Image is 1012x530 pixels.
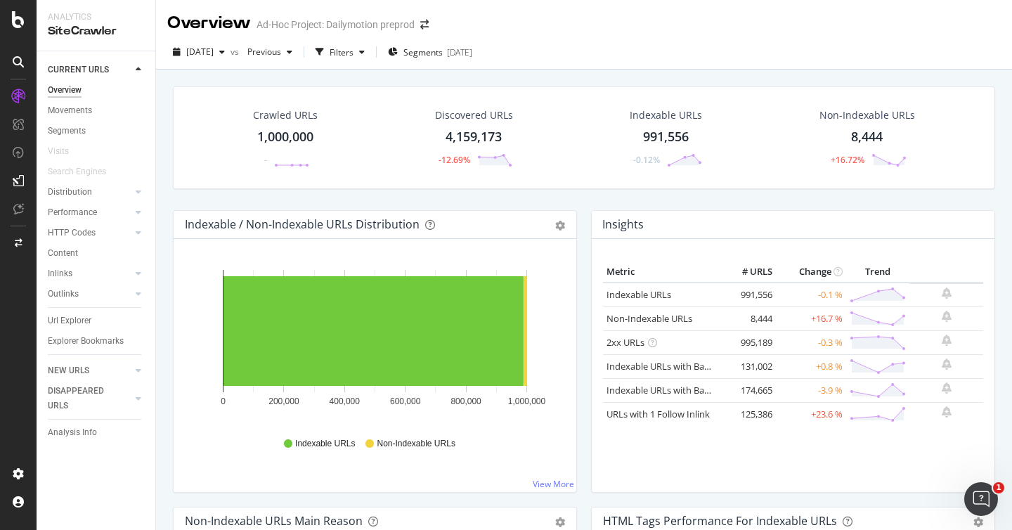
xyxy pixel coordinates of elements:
td: 991,556 [720,283,776,307]
td: +23.6 % [776,402,846,426]
td: +0.8 % [776,354,846,378]
button: Segments[DATE] [382,41,478,63]
div: Indexable URLs [630,108,702,122]
a: Distribution [48,185,131,200]
a: Segments [48,124,145,138]
text: 600,000 [390,396,421,406]
a: DISAPPEARED URLS [48,384,131,413]
h4: Insights [602,215,644,234]
span: Previous [242,46,281,58]
div: NEW URLS [48,363,89,378]
div: Outlinks [48,287,79,302]
div: Distribution [48,185,92,200]
div: bell-plus [942,311,952,322]
div: - [264,154,267,166]
button: Filters [310,41,370,63]
iframe: Intercom live chat [964,482,998,516]
div: SiteCrawler [48,23,144,39]
text: 0 [221,396,226,406]
div: Explorer Bookmarks [48,334,124,349]
a: Analysis Info [48,425,145,440]
button: Previous [242,41,298,63]
div: 1,000,000 [257,128,313,146]
div: Analysis Info [48,425,97,440]
a: View More [533,478,574,490]
div: bell-plus [942,335,952,346]
div: gear [973,517,983,527]
div: Movements [48,103,92,118]
a: Content [48,246,145,261]
a: Indexable URLs with Bad Description [606,384,760,396]
div: gear [555,517,565,527]
div: 8,444 [851,128,883,146]
a: Outlinks [48,287,131,302]
div: bell-plus [942,287,952,299]
a: Non-Indexable URLs [606,312,692,325]
div: [DATE] [447,46,472,58]
div: Indexable / Non-Indexable URLs Distribution [185,217,420,231]
div: Non-Indexable URLs Main Reason [185,514,363,528]
text: 800,000 [450,396,481,406]
a: Indexable URLs with Bad H1 [606,360,724,373]
div: +16.72% [831,154,864,166]
td: 125,386 [720,402,776,426]
span: Segments [403,46,443,58]
div: Filters [330,46,353,58]
div: 4,159,173 [446,128,502,146]
span: 2025 Sep. 8th [186,46,214,58]
a: Explorer Bookmarks [48,334,145,349]
div: Content [48,246,78,261]
div: Visits [48,144,69,159]
div: bell-plus [942,382,952,394]
a: Movements [48,103,145,118]
div: Overview [167,11,251,35]
div: 991,556 [643,128,689,146]
div: Segments [48,124,86,138]
div: bell-plus [942,358,952,370]
text: 200,000 [268,396,299,406]
td: 131,002 [720,354,776,378]
a: Visits [48,144,83,159]
div: Overview [48,83,82,98]
th: Trend [846,261,909,283]
th: Change [776,261,846,283]
span: 1 [993,482,1004,493]
td: 8,444 [720,306,776,330]
div: Non-Indexable URLs [819,108,915,122]
svg: A chart. [185,261,565,425]
a: Performance [48,205,131,220]
div: gear [555,221,565,231]
a: CURRENT URLS [48,63,131,77]
td: 995,189 [720,330,776,354]
div: Discovered URLs [435,108,513,122]
a: NEW URLS [48,363,131,378]
button: [DATE] [167,41,231,63]
div: HTTP Codes [48,226,96,240]
td: -0.3 % [776,330,846,354]
div: CURRENT URLS [48,63,109,77]
a: Url Explorer [48,314,145,328]
span: vs [231,46,242,58]
a: Overview [48,83,145,98]
td: +16.7 % [776,306,846,330]
div: Inlinks [48,266,72,281]
td: 174,665 [720,378,776,402]
div: DISAPPEARED URLS [48,384,119,413]
th: Metric [603,261,720,283]
text: 400,000 [330,396,361,406]
div: Ad-Hoc Project: Dailymotion preprod [257,18,415,32]
div: arrow-right-arrow-left [420,20,429,30]
div: -0.12% [633,154,660,166]
a: URLs with 1 Follow Inlink [606,408,710,420]
text: 1,000,000 [508,396,546,406]
a: 2xx URLs [606,336,644,349]
div: Url Explorer [48,314,91,328]
span: Non-Indexable URLs [377,438,455,450]
td: -0.1 % [776,283,846,307]
div: Search Engines [48,164,106,179]
a: HTTP Codes [48,226,131,240]
a: Search Engines [48,164,120,179]
span: Indexable URLs [295,438,355,450]
a: Indexable URLs [606,288,671,301]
